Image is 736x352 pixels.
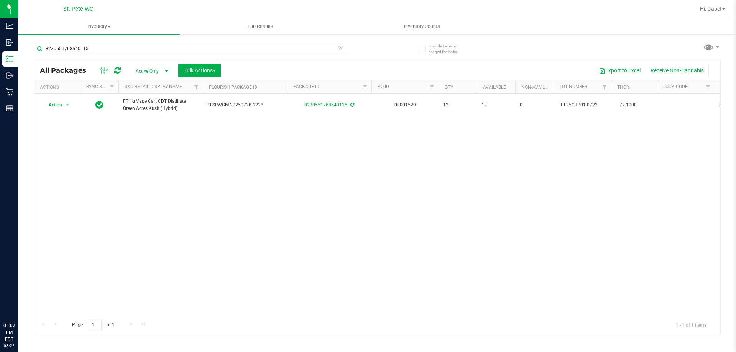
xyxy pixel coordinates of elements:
[378,84,389,89] a: PO ID
[6,39,13,46] inline-svg: Inbound
[394,23,450,30] span: Inventory Counts
[483,85,506,90] a: Available
[42,100,62,110] span: Action
[207,102,283,109] span: FLSRWGM-20250728-1228
[63,6,93,12] span: St. Pete WC
[106,80,118,93] a: Filter
[670,319,713,331] span: 1 - 1 of 1 items
[6,88,13,96] inline-svg: Retail
[338,43,343,53] span: Clear
[700,6,721,12] span: Hi, Gabe!
[18,18,180,34] a: Inventory
[558,102,606,109] span: JUL25CJP01-0722
[521,85,555,90] a: Non-Available
[6,55,13,63] inline-svg: Inventory
[594,64,646,77] button: Export to Excel
[481,102,511,109] span: 12
[23,290,32,299] iframe: Resource center unread badge
[616,100,641,111] span: 77.1000
[66,319,121,331] span: Page of 1
[123,98,198,112] span: FT 1g Vape Cart CDT Distillate Green Acres Kush (Hybrid)
[209,85,257,90] a: Flourish Package ID
[304,102,347,108] a: 8230551768540115
[429,43,468,55] span: Include items not tagged for facility
[646,64,709,77] button: Receive Non-Cannabis
[702,80,715,93] a: Filter
[359,80,371,93] a: Filter
[125,84,182,89] a: Sku Retail Display Name
[6,72,13,79] inline-svg: Outbound
[560,84,587,89] a: Lot Number
[237,23,284,30] span: Lab Results
[617,85,630,90] a: THC%
[426,80,439,93] a: Filter
[63,100,72,110] span: select
[293,84,319,89] a: Package ID
[40,85,77,90] div: Actions
[394,102,416,108] a: 00001529
[8,291,31,314] iframe: Resource center
[183,67,216,74] span: Bulk Actions
[598,80,611,93] a: Filter
[180,18,341,34] a: Lab Results
[18,23,180,30] span: Inventory
[3,343,15,349] p: 08/22
[443,102,472,109] span: 12
[190,80,203,93] a: Filter
[6,105,13,112] inline-svg: Reports
[88,319,102,331] input: 1
[520,102,549,109] span: 0
[6,22,13,30] inline-svg: Analytics
[663,84,688,89] a: Lock Code
[178,64,221,77] button: Bulk Actions
[86,84,116,89] a: Sync Status
[341,18,503,34] a: Inventory Counts
[95,100,103,110] span: In Sync
[349,102,354,108] span: Sync from Compliance System
[40,66,94,75] span: All Packages
[3,322,15,343] p: 05:07 PM EDT
[34,43,347,54] input: Search Package ID, Item Name, SKU, Lot or Part Number...
[445,85,453,90] a: Qty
